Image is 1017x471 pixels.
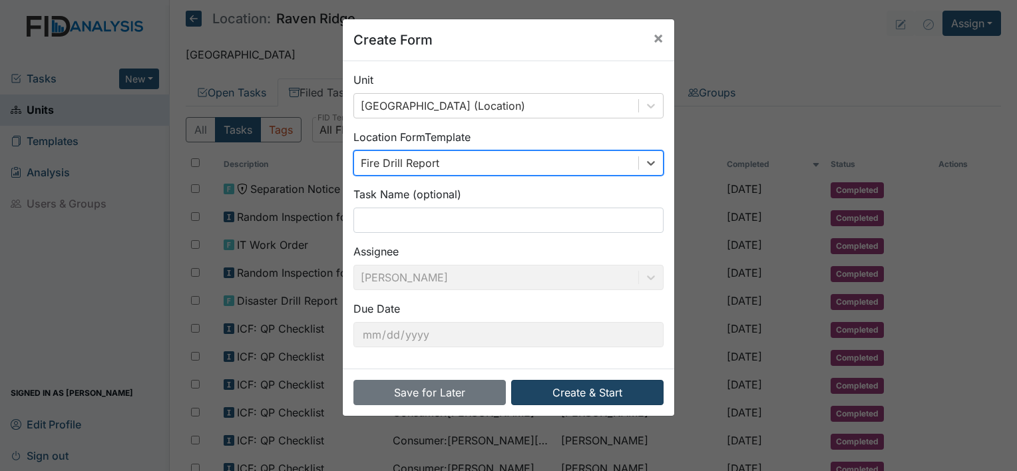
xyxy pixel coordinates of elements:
label: Task Name (optional) [353,186,461,202]
button: Close [642,19,674,57]
button: Save for Later [353,380,506,405]
label: Assignee [353,243,399,259]
div: [GEOGRAPHIC_DATA] (Location) [361,98,525,114]
button: Create & Start [511,380,664,405]
label: Due Date [353,301,400,317]
label: Location Form Template [353,129,471,145]
span: × [653,28,664,47]
div: Fire Drill Report [361,155,439,171]
label: Unit [353,72,373,88]
h5: Create Form [353,30,433,50]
